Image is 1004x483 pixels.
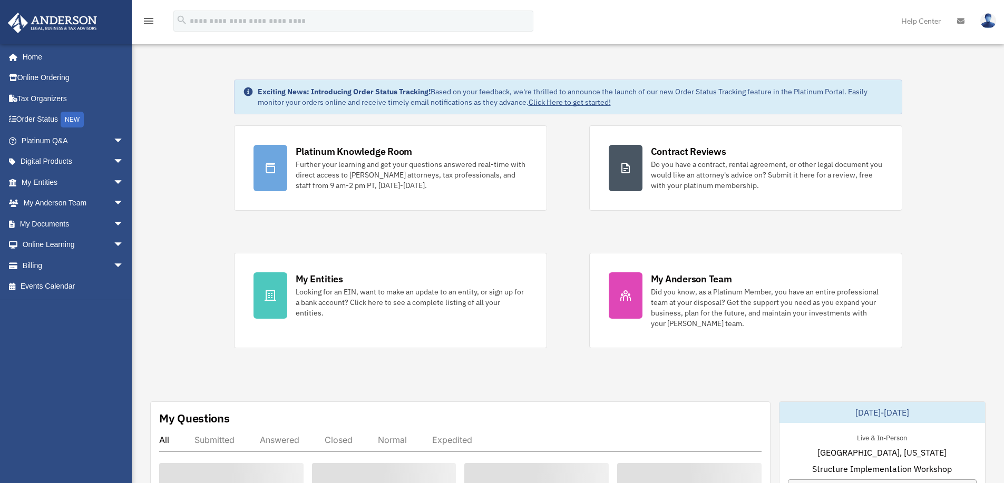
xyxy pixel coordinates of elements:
a: Click Here to get started! [529,97,611,107]
div: All [159,435,169,445]
div: My Questions [159,410,230,426]
div: Live & In-Person [849,431,915,442]
div: Platinum Knowledge Room [296,145,413,158]
span: arrow_drop_down [113,234,134,256]
a: Billingarrow_drop_down [7,255,140,276]
a: My Entities Looking for an EIN, want to make an update to an entity, or sign up for a bank accoun... [234,253,547,348]
a: Tax Organizers [7,88,140,109]
strong: Exciting News: Introducing Order Status Tracking! [258,87,431,96]
span: arrow_drop_down [113,255,134,277]
div: Do you have a contract, rental agreement, or other legal document you would like an attorney's ad... [651,159,883,191]
a: Online Learningarrow_drop_down [7,234,140,255]
span: arrow_drop_down [113,172,134,193]
div: Normal [378,435,407,445]
div: Expedited [432,435,472,445]
i: menu [142,15,155,27]
a: My Documentsarrow_drop_down [7,213,140,234]
span: Structure Implementation Workshop [812,462,952,475]
div: NEW [61,112,84,127]
span: arrow_drop_down [113,151,134,173]
div: Based on your feedback, we're thrilled to announce the launch of our new Order Status Tracking fe... [258,86,893,107]
i: search [176,14,188,26]
a: Online Ordering [7,67,140,88]
div: Answered [260,435,299,445]
a: My Anderson Teamarrow_drop_down [7,193,140,214]
a: Events Calendar [7,276,140,297]
div: Did you know, as a Platinum Member, you have an entire professional team at your disposal? Get th... [651,287,883,329]
img: Anderson Advisors Platinum Portal [5,13,100,33]
div: [DATE]-[DATE] [779,402,985,423]
div: Looking for an EIN, want to make an update to an entity, or sign up for a bank account? Click her... [296,287,528,318]
div: Closed [325,435,353,445]
a: Home [7,46,134,67]
span: arrow_drop_down [113,193,134,214]
a: Contract Reviews Do you have a contract, rental agreement, or other legal document you would like... [589,125,902,211]
div: Contract Reviews [651,145,726,158]
a: My Anderson Team Did you know, as a Platinum Member, you have an entire professional team at your... [589,253,902,348]
div: My Entities [296,272,343,285]
a: Platinum Knowledge Room Further your learning and get your questions answered real-time with dire... [234,125,547,211]
div: Further your learning and get your questions answered real-time with direct access to [PERSON_NAM... [296,159,528,191]
div: My Anderson Team [651,272,732,285]
a: Platinum Q&Aarrow_drop_down [7,130,140,151]
a: My Entitiesarrow_drop_down [7,172,140,193]
a: Digital Productsarrow_drop_down [7,151,140,172]
span: arrow_drop_down [113,130,134,152]
span: arrow_drop_down [113,213,134,235]
div: Submitted [194,435,235,445]
a: Order StatusNEW [7,109,140,131]
span: [GEOGRAPHIC_DATA], [US_STATE] [817,446,947,459]
a: menu [142,18,155,27]
img: User Pic [980,13,996,28]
